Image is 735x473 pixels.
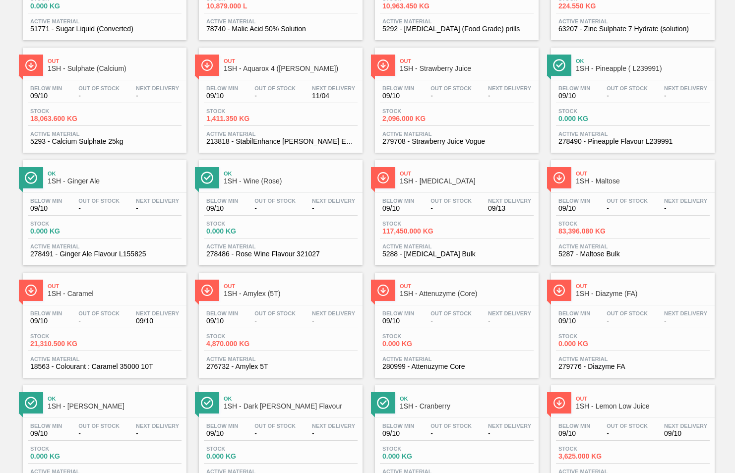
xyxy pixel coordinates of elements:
[312,430,355,437] span: -
[576,58,710,64] span: Ok
[382,243,531,249] span: Active Material
[382,423,414,429] span: Below Min
[377,284,389,296] img: Ícone
[664,423,707,429] span: Next Delivery
[382,85,414,91] span: Below Min
[78,92,120,100] span: -
[254,92,296,100] span: -
[30,356,179,362] span: Active Material
[664,85,707,91] span: Next Delivery
[400,171,534,177] span: Out
[544,265,720,378] a: ÍconeOut1SH - Diazyme (FA)Below Min09/10Out Of Stock-Next Delivery-Stock0.000 KGActive Material27...
[558,317,590,325] span: 09/10
[558,453,628,460] span: 3,625.000 KG
[430,198,472,204] span: Out Of Stock
[25,284,37,296] img: Ícone
[382,356,531,362] span: Active Material
[576,283,710,289] span: Out
[30,228,100,235] span: 0.000 KG
[30,310,62,316] span: Below Min
[30,92,62,100] span: 09/10
[224,177,358,185] span: 1SH - Wine (Rose)
[382,317,414,325] span: 09/10
[254,430,296,437] span: -
[553,397,565,409] img: Ícone
[201,172,213,184] img: Ícone
[544,40,720,153] a: ÍconeOk1SH - Pineapple ( L239991)Below Min09/10Out Of Stock-Next Delivery-Stock0.000 KGActive Mat...
[544,153,720,265] a: ÍconeOut1SH - MaltoseBelow Min09/10Out Of Stock-Next Delivery-Stock83,396.080 KGActive Material52...
[224,171,358,177] span: Ok
[382,453,452,460] span: 0.000 KG
[15,40,191,153] a: ÍconeOut1SH - Sulphate (Calcium)Below Min09/10Out Of Stock-Next Delivery-Stock18,063.600 KGActive...
[48,177,182,185] span: 1SH - Ginger Ale
[430,423,472,429] span: Out Of Stock
[136,198,179,204] span: Next Delivery
[382,340,452,348] span: 0.000 KG
[488,430,531,437] span: -
[607,205,648,212] span: -
[488,85,531,91] span: Next Delivery
[30,430,62,437] span: 09/10
[206,250,355,258] span: 278486 - Rose Wine Flavour 321027
[430,85,472,91] span: Out Of Stock
[382,228,452,235] span: 117,450.000 KG
[558,228,628,235] span: 83,396.080 KG
[30,131,179,137] span: Active Material
[30,250,179,258] span: 278491 - Ginger Ale Flavour L155825
[224,290,358,297] span: 1SH - Amylex (5T)
[136,310,179,316] span: Next Delivery
[206,317,238,325] span: 09/10
[367,153,544,265] a: ÍconeOut1SH - [MEDICAL_DATA]Below Min09/10Out Of Stock-Next Delivery09/13Stock117,450.000 KGActiv...
[400,283,534,289] span: Out
[377,397,389,409] img: Ícone
[78,423,120,429] span: Out Of Stock
[48,396,182,402] span: Ok
[206,131,355,137] span: Active Material
[30,108,100,114] span: Stock
[48,171,182,177] span: Ok
[224,65,358,72] span: 1SH - Aquarox 4 (Rosemary)
[30,221,100,227] span: Stock
[558,356,707,362] span: Active Material
[254,310,296,316] span: Out Of Stock
[553,284,565,296] img: Ícone
[206,310,238,316] span: Below Min
[191,153,367,265] a: ÍconeOk1SH - Wine (Rose)Below Min09/10Out Of Stock-Next Delivery-Stock0.000 KGActive Material2784...
[558,446,628,452] span: Stock
[254,205,296,212] span: -
[558,115,628,122] span: 0.000 KG
[312,85,355,91] span: Next Delivery
[382,131,531,137] span: Active Material
[607,85,648,91] span: Out Of Stock
[558,423,590,429] span: Below Min
[30,18,179,24] span: Active Material
[312,205,355,212] span: -
[206,333,276,339] span: Stock
[382,363,531,370] span: 280999 - Attenuzyme Core
[312,310,355,316] span: Next Delivery
[78,198,120,204] span: Out Of Stock
[206,430,238,437] span: 09/10
[254,423,296,429] span: Out Of Stock
[206,340,276,348] span: 4,870.000 KG
[382,198,414,204] span: Below Min
[488,310,531,316] span: Next Delivery
[553,172,565,184] img: Ícone
[30,453,100,460] span: 0.000 KG
[224,403,358,410] span: 1SH - Dark Berry Flavour
[558,221,628,227] span: Stock
[488,317,531,325] span: -
[30,25,179,33] span: 51771 - Sugar Liquid (Converted)
[400,403,534,410] span: 1SH - Cranberry
[206,25,355,33] span: 78740 - Malic Acid 50% Solution
[191,265,367,378] a: ÍconeOut1SH - Amylex (5T)Below Min09/10Out Of Stock-Next Delivery-Stock4,870.000 KGActive Materia...
[382,92,414,100] span: 09/10
[382,250,531,258] span: 5288 - Dextrose Bulk
[206,446,276,452] span: Stock
[48,283,182,289] span: Out
[576,396,710,402] span: Out
[15,153,191,265] a: ÍconeOk1SH - Ginger AleBelow Min09/10Out Of Stock-Next Delivery-Stock0.000 KGActive Material27849...
[206,92,238,100] span: 09/10
[136,430,179,437] span: -
[30,138,179,145] span: 5293 - Calcium Sulphate 25kg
